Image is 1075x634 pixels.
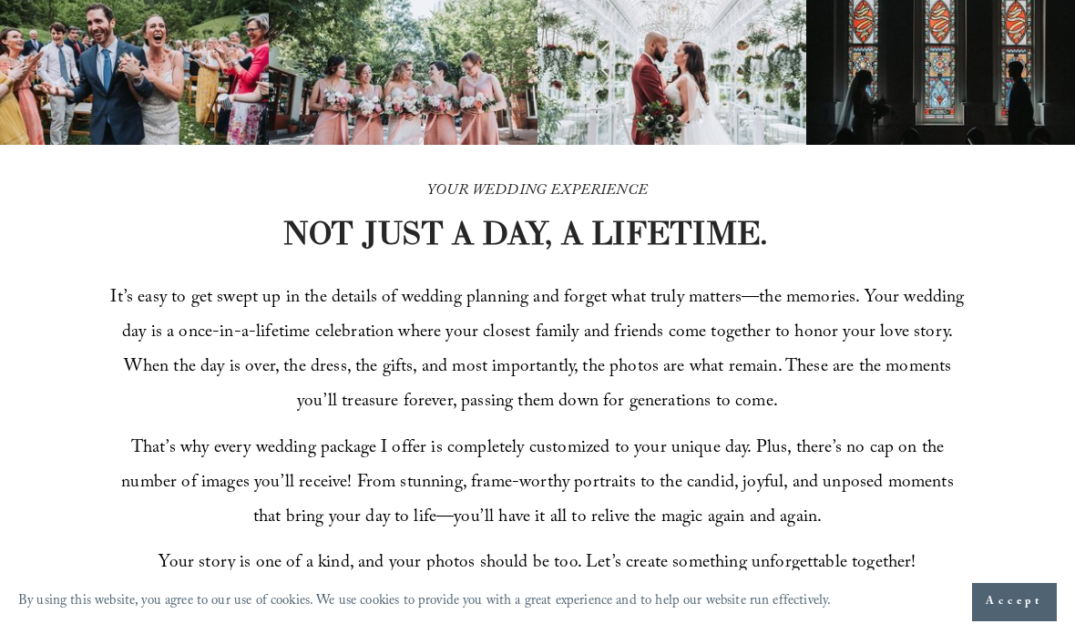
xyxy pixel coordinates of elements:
p: By using this website, you agree to our use of cookies. We use cookies to provide you with a grea... [18,588,831,616]
span: It’s easy to get swept up in the details of wedding planning and forget what truly matters—the me... [110,284,968,417]
span: Your story is one of a kind, and your photos should be too. Let’s create something unforgettable ... [159,549,916,578]
button: Accept [972,583,1057,621]
strong: NOT JUST A DAY, A LIFETIME. [282,212,768,253]
em: YOUR WEDDING EXPERIENCE [427,179,648,204]
span: Accept [986,593,1043,611]
span: That’s why every wedding package I offer is completely customized to your unique day. Plus, there... [121,435,958,533]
